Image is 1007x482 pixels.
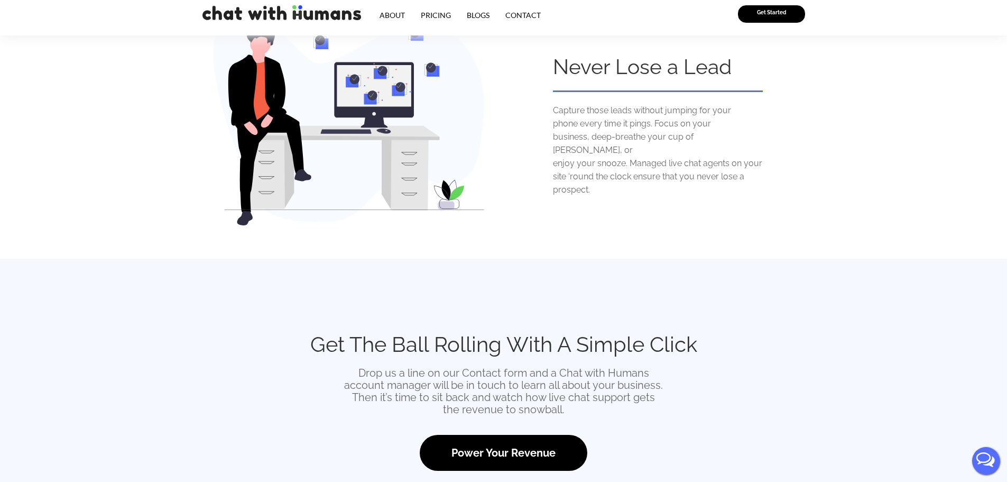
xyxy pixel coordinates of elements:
div: Capture those leads without jumping for your [553,104,763,117]
img: chat with humans [202,5,361,20]
a: Pricing [413,5,459,25]
a: About [372,5,413,25]
a: Power Your Revenue [420,435,587,471]
h2: Get The Ball Rolling With A Simple Click [296,332,711,357]
a: Get Started [738,5,805,23]
button: Live Chat [965,440,1007,482]
div: Drop us a line on our Contact form and a Chat with Humans account manager will be in touch to lea... [342,367,665,404]
a: Blogs [459,5,497,25]
h3: Never Lose a Lead [553,54,763,79]
div: business, deep-breathe your cup of [PERSON_NAME], or [553,130,763,157]
div: phone every time it pings. Focus on your [553,117,763,130]
div: the revenue to snowball. [342,404,665,416]
div: enjoy your snooze. Managed live chat agents on your site ‘round the clock ensure that you never l... [553,157,763,196]
span: Power Your Revenue [451,447,556,459]
a: Contact [497,5,549,25]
